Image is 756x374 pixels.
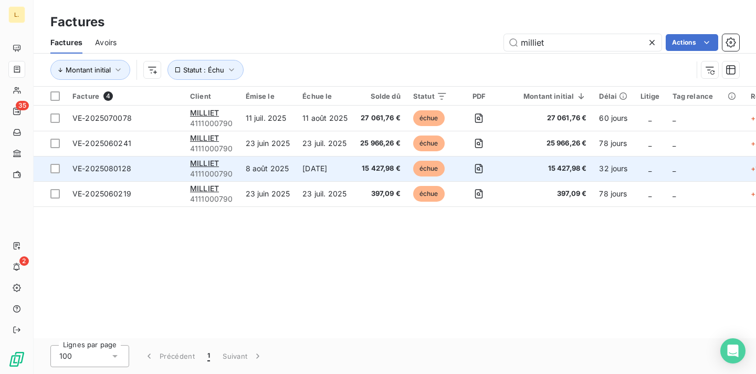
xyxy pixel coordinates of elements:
span: MILLIET [190,159,219,168]
span: Avoirs [95,37,117,48]
span: 27 061,76 € [360,113,401,123]
span: VE-2025060219 [72,189,131,198]
div: Émise le [246,92,290,100]
td: 32 jours [593,156,634,181]
span: _ [648,139,652,148]
div: Statut [413,92,447,100]
button: Actions [666,34,718,51]
span: échue [413,161,445,176]
div: Tag relance [673,92,739,100]
span: 4111000790 [190,194,233,204]
span: MILLIET [190,108,219,117]
span: 4111000790 [190,143,233,154]
span: échue [413,186,445,202]
span: 4111000790 [190,169,233,179]
span: 2 [19,256,29,266]
span: Facture [72,92,99,100]
span: _ [648,164,652,173]
td: 23 juil. 2025 [296,181,354,206]
div: Solde dû [360,92,401,100]
span: 4 [103,91,113,101]
td: 8 août 2025 [239,156,297,181]
td: 23 juil. 2025 [296,131,354,156]
span: _ [648,113,652,122]
span: 4111000790 [190,118,233,129]
td: 23 juin 2025 [239,131,297,156]
span: 100 [59,351,72,361]
span: Statut : Échu [183,66,224,74]
div: Délai [599,92,627,100]
td: 11 août 2025 [296,106,354,131]
span: _ [673,139,676,148]
div: Litige [640,92,660,100]
button: 1 [201,345,216,367]
span: VE-2025060241 [72,139,131,148]
h3: Factures [50,13,104,32]
td: 11 juil. 2025 [239,106,297,131]
span: VE-2025070078 [72,113,132,122]
div: PDF [460,92,498,100]
td: [DATE] [296,156,354,181]
button: Précédent [138,345,201,367]
span: _ [673,189,676,198]
td: 60 jours [593,106,634,131]
button: Statut : Échu [167,60,244,80]
div: Montant initial [511,92,586,100]
span: 15 427,98 € [511,163,586,174]
span: 397,09 € [511,189,586,199]
span: _ [648,189,652,198]
td: 78 jours [593,131,634,156]
td: 23 juin 2025 [239,181,297,206]
span: 25 966,26 € [511,138,586,149]
span: 25 966,26 € [360,138,401,149]
button: Montant initial [50,60,130,80]
span: MILLIET [190,133,219,142]
span: échue [413,136,445,151]
div: Échue le [302,92,348,100]
span: Montant initial [66,66,111,74]
div: Client [190,92,233,100]
input: Rechercher [504,34,661,51]
span: 27 061,76 € [511,113,586,123]
span: _ [673,113,676,122]
span: 35 [16,101,29,110]
td: 78 jours [593,181,634,206]
button: Suivant [216,345,269,367]
span: 1 [207,351,210,361]
div: Open Intercom Messenger [720,338,745,363]
span: MILLIET [190,184,219,193]
span: Factures [50,37,82,48]
div: L. [8,6,25,23]
span: échue [413,110,445,126]
span: VE-2025080128 [72,164,131,173]
img: Logo LeanPay [8,351,25,368]
span: 397,09 € [360,189,401,199]
span: _ [673,164,676,173]
span: 15 427,98 € [360,163,401,174]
